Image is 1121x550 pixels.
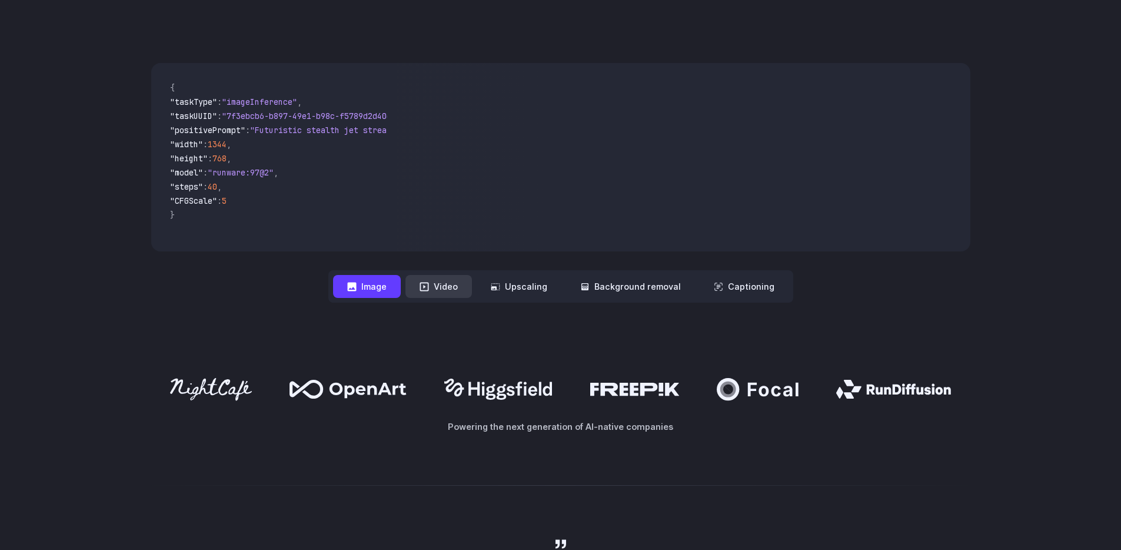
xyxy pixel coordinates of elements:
[151,420,970,433] p: Powering the next generation of AI-native companies
[170,82,175,93] span: {
[203,139,208,150] span: :
[222,111,401,121] span: "7f3ebcb6-b897-49e1-b98c-f5789d2d40d7"
[212,153,227,164] span: 768
[227,153,231,164] span: ,
[170,196,217,206] span: "CFGScale"
[170,181,203,192] span: "steps"
[222,97,297,107] span: "imageInference"
[170,125,245,135] span: "positivePrompt"
[297,97,302,107] span: ,
[217,181,222,192] span: ,
[274,167,278,178] span: ,
[217,97,222,107] span: :
[250,125,678,135] span: "Futuristic stealth jet streaking through a neon-lit cityscape with glowing purple exhaust"
[170,167,203,178] span: "model"
[217,196,222,206] span: :
[227,139,231,150] span: ,
[245,125,250,135] span: :
[170,153,208,164] span: "height"
[203,181,208,192] span: :
[700,275,789,298] button: Captioning
[170,139,203,150] span: "width"
[222,196,227,206] span: 5
[566,275,695,298] button: Background removal
[333,275,401,298] button: Image
[170,111,217,121] span: "taskUUID"
[170,97,217,107] span: "taskType"
[477,275,561,298] button: Upscaling
[208,181,217,192] span: 40
[405,275,472,298] button: Video
[217,111,222,121] span: :
[208,167,274,178] span: "runware:97@2"
[208,153,212,164] span: :
[208,139,227,150] span: 1344
[203,167,208,178] span: :
[170,210,175,220] span: }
